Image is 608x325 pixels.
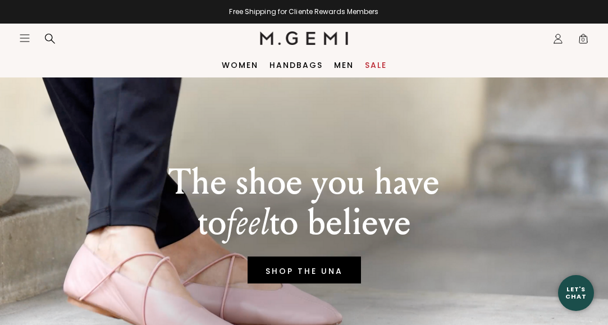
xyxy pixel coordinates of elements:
[558,286,594,300] div: Let's Chat
[168,203,440,243] p: to to believe
[248,257,361,283] a: SHOP THE UNA
[365,61,387,70] a: Sale
[19,33,30,44] button: Open site menu
[222,61,258,70] a: Women
[226,201,269,244] em: feel
[260,31,348,45] img: M.Gemi
[334,61,354,70] a: Men
[269,61,323,70] a: Handbags
[578,35,589,47] span: 0
[168,162,440,203] p: The shoe you have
